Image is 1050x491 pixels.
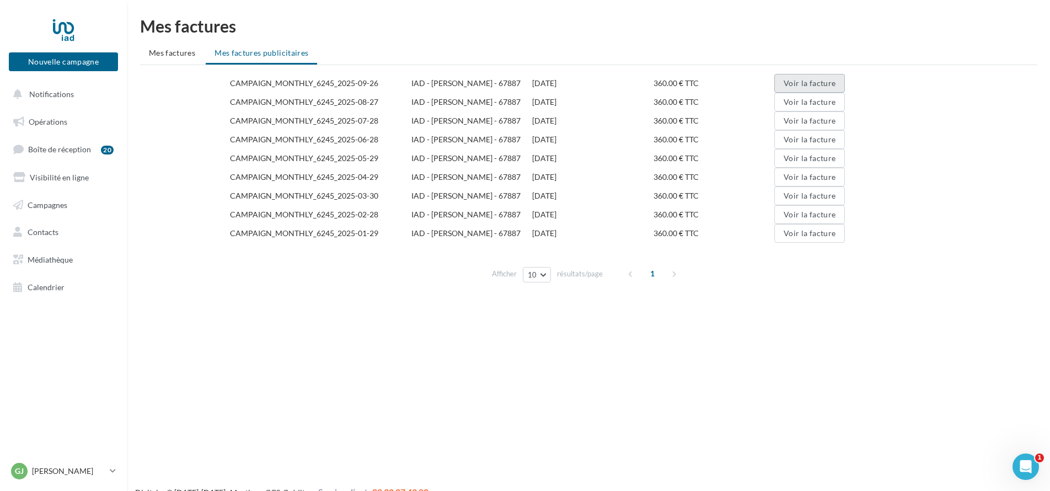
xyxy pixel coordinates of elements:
[557,269,603,279] span: résultats/page
[411,97,532,108] div: IAD - [PERSON_NAME] - 67887
[492,269,517,279] span: Afficher
[411,209,532,220] div: IAD - [PERSON_NAME] - 67887
[127,64,136,73] img: tab_keywords_by_traffic_grey.svg
[58,65,85,72] div: Domaine
[411,115,532,126] div: IAD - [PERSON_NAME] - 67887
[411,78,532,89] div: IAD - [PERSON_NAME] - 67887
[230,190,411,201] div: CAMPAIGN_MONTHLY_6245_2025-03-30
[140,18,1037,34] h1: Mes factures
[653,78,774,89] div: 360.00 € TTC
[653,153,774,164] div: 360.00 € TTC
[15,466,24,477] span: GJ
[46,64,55,73] img: tab_domain_overview_orange.svg
[28,200,67,209] span: Campagnes
[523,267,551,282] button: 10
[7,276,120,299] a: Calendrier
[28,227,58,237] span: Contacts
[653,115,774,126] div: 360.00 € TTC
[532,78,653,89] div: [DATE]
[29,89,74,99] span: Notifications
[230,134,411,145] div: CAMPAIGN_MONTHLY_6245_2025-06-28
[774,205,845,224] button: Voir la facture
[411,134,532,145] div: IAD - [PERSON_NAME] - 67887
[774,93,845,111] button: Voir la facture
[1013,453,1039,480] iframe: Intercom live chat
[528,270,537,279] span: 10
[28,255,73,264] span: Médiathèque
[532,115,653,126] div: [DATE]
[230,153,411,164] div: CAMPAIGN_MONTHLY_6245_2025-05-29
[774,111,845,130] button: Voir la facture
[774,149,845,168] button: Voir la facture
[532,172,653,183] div: [DATE]
[7,83,116,106] button: Notifications
[230,209,411,220] div: CAMPAIGN_MONTHLY_6245_2025-02-28
[7,248,120,271] a: Médiathèque
[1035,453,1044,462] span: 1
[101,146,114,154] div: 20
[532,190,653,201] div: [DATE]
[7,221,120,244] a: Contacts
[653,209,774,220] div: 360.00 € TTC
[18,29,26,38] img: website_grey.svg
[139,65,167,72] div: Mots-clés
[411,190,532,201] div: IAD - [PERSON_NAME] - 67887
[29,29,125,38] div: Domaine: [DOMAIN_NAME]
[230,115,411,126] div: CAMPAIGN_MONTHLY_6245_2025-07-28
[774,168,845,186] button: Voir la facture
[9,461,118,482] a: GJ [PERSON_NAME]
[7,166,120,189] a: Visibilité en ligne
[411,153,532,164] div: IAD - [PERSON_NAME] - 67887
[532,209,653,220] div: [DATE]
[30,173,89,182] span: Visibilité en ligne
[653,97,774,108] div: 360.00 € TTC
[28,282,65,292] span: Calendrier
[774,130,845,149] button: Voir la facture
[653,172,774,183] div: 360.00 € TTC
[644,265,661,282] span: 1
[18,18,26,26] img: logo_orange.svg
[7,137,120,161] a: Boîte de réception20
[7,194,120,217] a: Campagnes
[653,134,774,145] div: 360.00 € TTC
[149,48,195,57] span: Mes factures
[653,190,774,201] div: 360.00 € TTC
[653,228,774,239] div: 360.00 € TTC
[230,78,411,89] div: CAMPAIGN_MONTHLY_6245_2025-09-26
[774,224,845,243] button: Voir la facture
[230,228,411,239] div: CAMPAIGN_MONTHLY_6245_2025-01-29
[28,145,91,154] span: Boîte de réception
[32,466,105,477] p: [PERSON_NAME]
[774,186,845,205] button: Voir la facture
[532,228,653,239] div: [DATE]
[532,153,653,164] div: [DATE]
[411,172,532,183] div: IAD - [PERSON_NAME] - 67887
[230,172,411,183] div: CAMPAIGN_MONTHLY_6245_2025-04-29
[7,110,120,134] a: Opérations
[9,52,118,71] button: Nouvelle campagne
[230,97,411,108] div: CAMPAIGN_MONTHLY_6245_2025-08-27
[411,228,532,239] div: IAD - [PERSON_NAME] - 67887
[532,97,653,108] div: [DATE]
[31,18,54,26] div: v 4.0.25
[29,117,67,126] span: Opérations
[532,134,653,145] div: [DATE]
[774,74,845,93] button: Voir la facture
